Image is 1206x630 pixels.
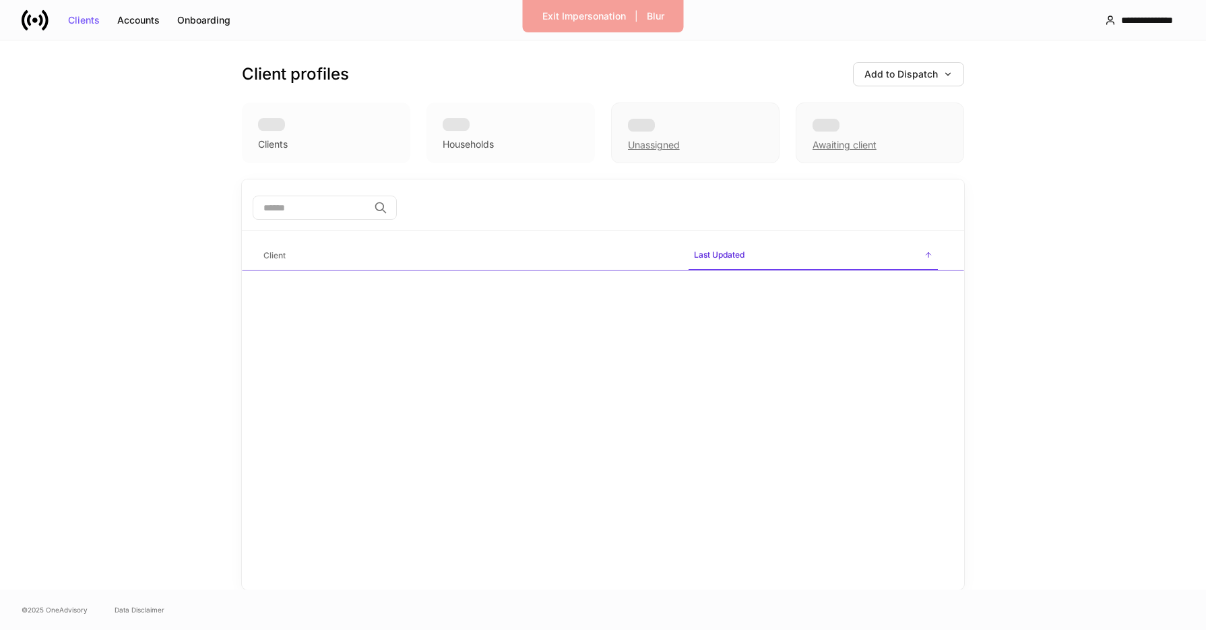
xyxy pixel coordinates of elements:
[628,138,680,152] div: Unassigned
[242,63,349,85] h3: Client profiles
[115,604,164,615] a: Data Disclaimer
[689,241,938,270] span: Last Updated
[22,604,88,615] span: © 2025 OneAdvisory
[864,69,953,79] div: Add to Dispatch
[638,5,673,27] button: Blur
[59,9,108,31] button: Clients
[68,16,100,25] div: Clients
[443,138,494,151] div: Households
[263,249,286,262] h6: Client
[853,62,964,86] button: Add to Dispatch
[108,9,168,31] button: Accounts
[611,103,780,163] div: Unassigned
[647,11,664,21] div: Blur
[117,16,160,25] div: Accounts
[258,242,678,270] span: Client
[177,16,230,25] div: Onboarding
[694,248,744,261] h6: Last Updated
[542,11,626,21] div: Exit Impersonation
[168,9,239,31] button: Onboarding
[813,138,877,152] div: Awaiting client
[258,138,288,151] div: Clients
[534,5,635,27] button: Exit Impersonation
[796,103,964,163] div: Awaiting client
